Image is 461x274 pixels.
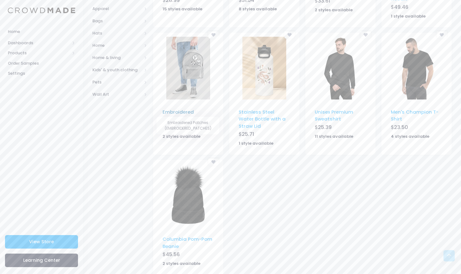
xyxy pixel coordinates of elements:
[239,140,273,146] strong: 1 style available
[163,236,212,249] a: Columbia Pom-Pom Beanie
[8,29,75,35] span: Home
[239,109,286,129] a: Stainless Steel Water Bottle with a Straw Lid
[29,239,54,245] span: View Store
[391,109,438,122] a: Men's Champion T-Shirt
[163,6,202,12] strong: 15 styles available
[239,131,290,139] div: $
[92,30,142,36] span: Hats
[315,133,353,139] strong: 11 styles available
[5,235,78,249] a: View Store
[92,67,142,73] span: Kids' & youth clothing
[157,117,219,134] div: Embroidered Patches (EMBROIDERED_PATCHES)
[92,91,142,98] span: Wall Art
[315,109,353,122] a: Unisex Premium Sweatshirt
[315,7,353,13] strong: 2 styles available
[394,124,408,131] span: 23.50
[391,124,443,132] div: $
[8,50,70,56] span: Products
[163,133,200,139] strong: 2 styles available
[394,3,408,11] span: 49.46
[391,3,443,12] div: $
[239,6,277,12] strong: 8 styles available
[92,79,142,85] span: Pets
[318,124,332,131] span: 25.39
[92,42,142,49] span: Home
[92,6,142,12] span: Apparel
[8,70,75,77] span: Settings
[391,133,429,139] strong: 4 styles available
[242,131,254,138] span: 25.71
[163,109,194,122] a: Embroidered Patches
[92,55,142,61] span: Home & living
[8,8,75,13] img: Logo
[23,257,60,263] span: Learning Center
[163,261,200,266] strong: 2 styles available
[315,124,366,132] div: $
[8,60,75,67] span: Order Samples
[391,13,426,19] strong: 1 style available
[8,40,70,46] span: Dashboards
[163,251,214,260] div: $
[5,254,78,267] a: Learning Center
[92,18,142,24] span: Bags
[166,251,180,258] span: 45.56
